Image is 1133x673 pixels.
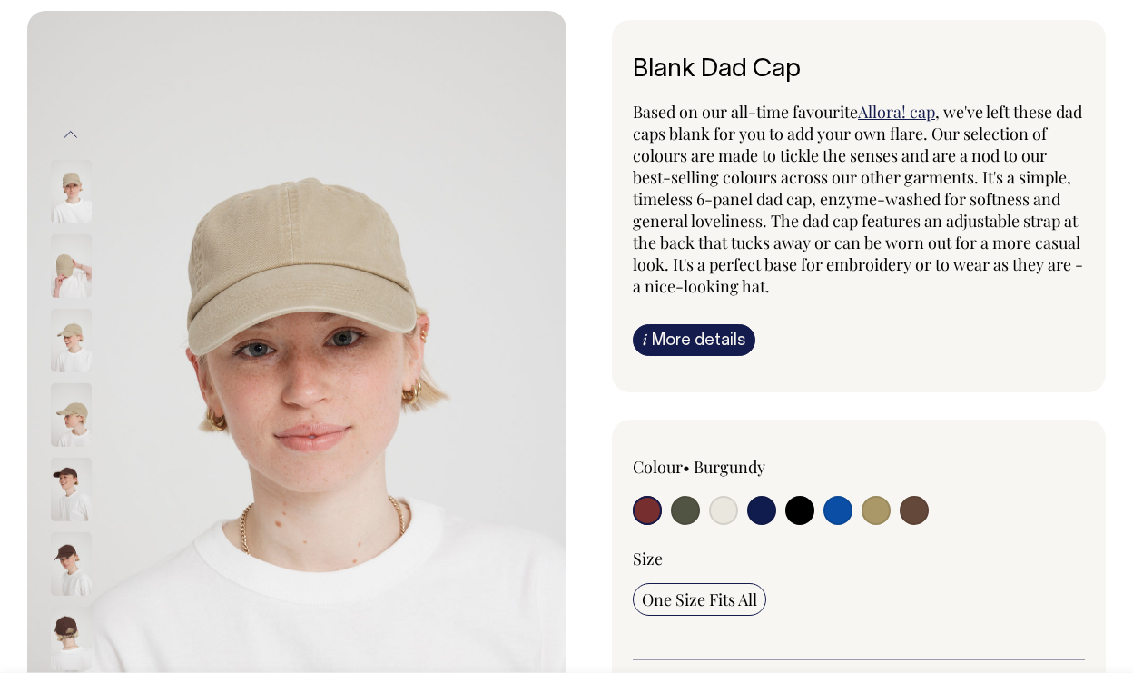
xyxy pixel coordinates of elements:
[51,383,92,447] img: washed-khaki
[51,160,92,223] img: washed-khaki
[642,589,757,610] span: One Size Fits All
[694,456,765,478] label: Burgundy
[633,456,813,478] div: Colour
[51,532,92,596] img: espresso
[51,607,92,670] img: espresso
[633,101,858,123] span: Based on our all-time favourite
[633,583,766,616] input: One Size Fits All
[51,309,92,372] img: washed-khaki
[57,114,84,154] button: Previous
[643,330,647,349] span: i
[633,56,1085,84] h6: Blank Dad Cap
[633,101,1083,297] span: , we've left these dad caps blank for you to add your own flare. Our selection of colours are mad...
[683,456,690,478] span: •
[858,101,935,123] a: Allora! cap
[51,234,92,298] img: washed-khaki
[633,324,755,356] a: iMore details
[633,548,1085,569] div: Size
[51,458,92,521] img: espresso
